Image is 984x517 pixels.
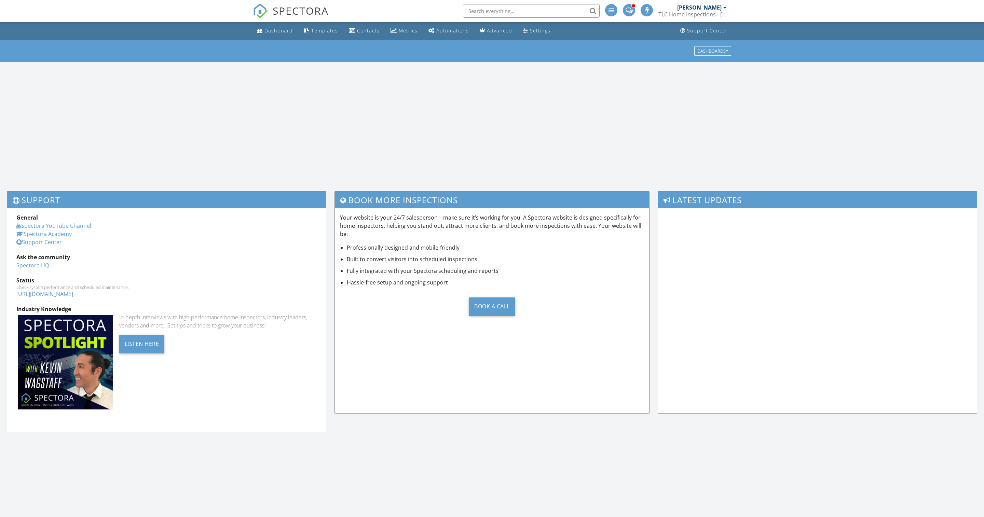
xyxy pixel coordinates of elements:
[16,214,38,221] strong: General
[311,27,338,34] div: Templates
[520,25,553,37] a: Settings
[16,262,49,269] a: Spectora HQ
[347,255,644,263] li: Built to convert visitors into scheduled inspections
[388,25,420,37] a: Metrics
[399,27,418,34] div: Metrics
[658,11,727,18] div: TLC Home Inspections - Austin
[477,25,515,37] a: Advanced
[426,25,471,37] a: Automations (Advanced)
[18,315,113,409] img: Spectoraspolightmain
[119,313,317,330] div: In-depth interviews with high-performance home inspectors, industry leaders, vendors and more. Ge...
[16,230,72,238] a: Spectora Academy
[658,192,977,208] h3: Latest Updates
[347,278,644,287] li: Hassle-free setup and ongoing support
[16,222,91,229] a: Spectora YouTube Channel
[7,192,326,208] h3: Support
[694,46,731,56] button: Dashboards
[530,27,550,34] div: Settings
[16,284,317,290] div: Check system performance and scheduled maintenance.
[677,4,722,11] div: [PERSON_NAME]
[463,4,600,18] input: Search everything...
[253,3,268,18] img: The Best Home Inspection Software - Spectora
[301,25,341,37] a: Templates
[264,27,293,34] div: Dashboard
[16,305,317,313] div: Industry Knowledge
[487,27,512,34] div: Advanced
[469,297,515,316] div: Book a Call
[346,25,382,37] a: Contacts
[340,213,644,238] p: Your website is your 24/7 salesperson—make sure it’s working for you. A Spectora website is desig...
[16,290,73,298] a: [URL][DOMAIN_NAME]
[335,192,650,208] h3: Book More Inspections
[697,48,728,53] div: Dashboards
[119,340,165,347] a: Listen Here
[119,335,165,353] div: Listen Here
[687,27,727,34] div: Support Center
[678,25,730,37] a: Support Center
[16,238,62,246] a: Support Center
[273,3,329,18] span: SPECTORA
[340,292,644,321] a: Book a Call
[347,243,644,252] li: Professionally designed and mobile-friendly
[16,276,317,284] div: Status
[16,253,317,261] div: Ask the community
[254,25,296,37] a: Dashboard
[436,27,469,34] div: Automations
[347,267,644,275] li: Fully integrated with your Spectora scheduling and reports
[253,9,329,24] a: SPECTORA
[357,27,380,34] div: Contacts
